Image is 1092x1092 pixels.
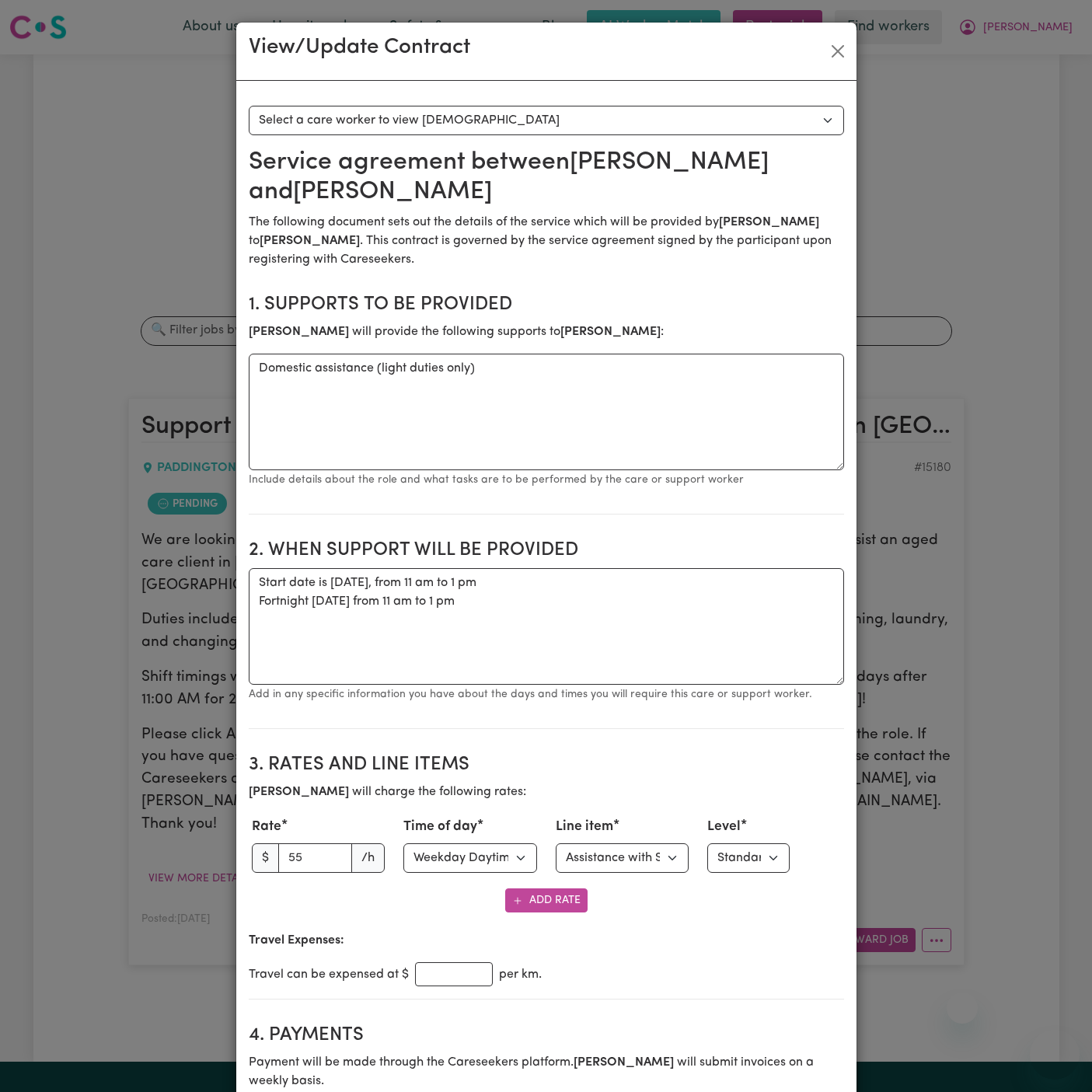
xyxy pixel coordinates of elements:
h3: View/Update Contract [249,35,470,61]
label: Rate [252,817,281,837]
b: Travel Expenses: [249,934,344,947]
iframe: Close message [947,993,978,1024]
p: will charge the following rates: [249,783,844,801]
h2: 1. Supports to be provided [249,294,844,316]
p: The following document sets out the details of the service which will be provided by to . This co... [249,213,844,269]
span: /h [351,843,385,873]
h2: Service agreement between [PERSON_NAME] and [PERSON_NAME] [249,148,844,208]
b: [PERSON_NAME] [719,216,819,229]
label: Time of day [403,817,477,837]
h2: 3. Rates and Line Items [249,754,844,776]
span: per km. [499,965,542,984]
p: Payment will be made through the Careseekers platform. will submit invoices on a weekly basis. [249,1053,844,1090]
textarea: Start date is [DATE], from 11 am to 1 pm Fortnight [DATE] from 11 am to 1 pm [249,568,844,685]
h2: 2. When support will be provided [249,539,844,562]
h2: 4. Payments [249,1024,844,1047]
b: [PERSON_NAME] [574,1056,677,1069]
p: will provide the following supports to : [249,323,844,341]
small: Include details about the role and what tasks are to be performed by the care or support worker [249,474,744,486]
input: 0.00 [278,843,353,873]
span: Travel can be expensed at $ [249,965,409,984]
b: [PERSON_NAME] [260,235,360,247]
b: [PERSON_NAME] [249,786,352,798]
label: Level [707,817,741,837]
label: Line item [556,817,613,837]
small: Add in any specific information you have about the days and times you will require this care or s... [249,689,812,700]
span: $ [252,843,279,873]
textarea: Domestic assistance (light duties only) [249,354,844,470]
button: Close [825,39,850,64]
b: [PERSON_NAME] [560,326,661,338]
b: [PERSON_NAME] [249,326,352,338]
button: Add Rate [505,888,588,912]
iframe: Button to launch messaging window [1030,1030,1080,1080]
